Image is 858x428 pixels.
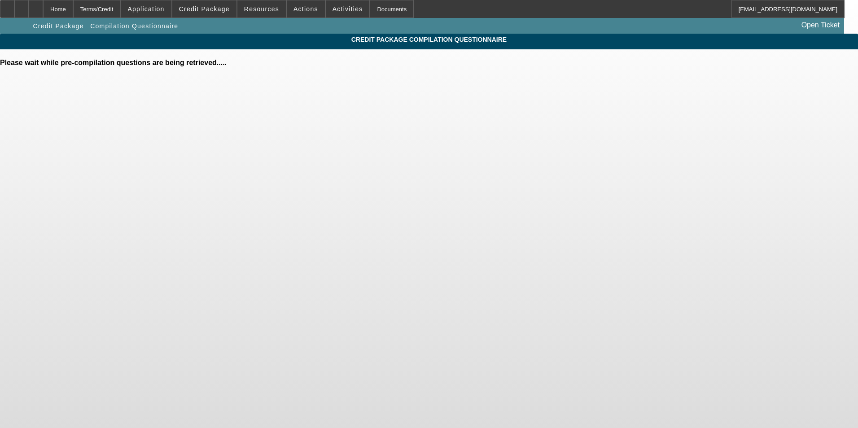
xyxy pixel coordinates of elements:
[326,0,370,17] button: Activities
[333,5,363,13] span: Activities
[172,0,236,17] button: Credit Package
[33,22,83,30] span: Credit Package
[293,5,318,13] span: Actions
[90,22,178,30] span: Compilation Questionnaire
[7,36,851,43] span: Credit Package Compilation Questionnaire
[287,0,325,17] button: Actions
[88,18,180,34] button: Compilation Questionnaire
[179,5,230,13] span: Credit Package
[121,0,171,17] button: Application
[798,17,843,33] a: Open Ticket
[127,5,164,13] span: Application
[244,5,279,13] span: Resources
[31,18,86,34] button: Credit Package
[237,0,286,17] button: Resources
